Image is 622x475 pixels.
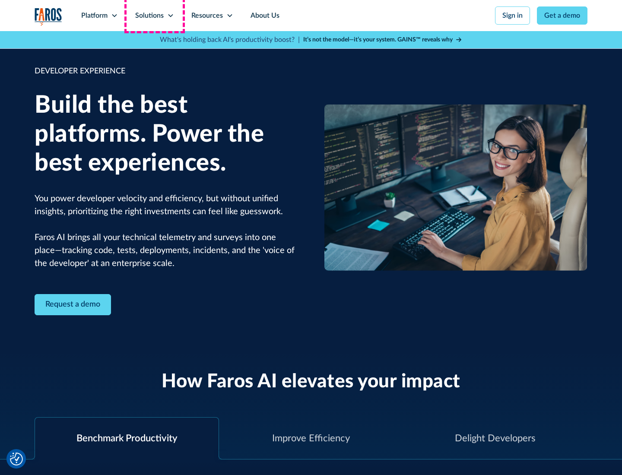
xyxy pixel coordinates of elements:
[10,453,23,465] img: Revisit consent button
[162,370,460,393] h2: How Faros AI elevates your impact
[135,10,164,21] div: Solutions
[35,91,298,178] h1: Build the best platforms. Power the best experiences.
[191,10,223,21] div: Resources
[303,35,462,44] a: It’s not the model—it’s your system. GAINS™ reveals why
[272,431,350,446] div: Improve Efficiency
[455,431,536,446] div: Delight Developers
[81,10,108,21] div: Platform
[76,431,177,446] div: Benchmark Productivity
[303,37,453,43] strong: It’s not the model—it’s your system. GAINS™ reveals why
[35,66,298,77] div: DEVELOPER EXPERIENCE
[35,8,62,25] img: Logo of the analytics and reporting company Faros.
[10,453,23,465] button: Cookie Settings
[160,35,300,45] p: What's holding back AI's productivity boost? |
[537,6,587,25] a: Get a demo
[495,6,530,25] a: Sign in
[35,8,62,25] a: home
[35,294,111,315] a: Contact Modal
[35,192,298,270] p: You power developer velocity and efficiency, but without unified insights, prioritizing the right...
